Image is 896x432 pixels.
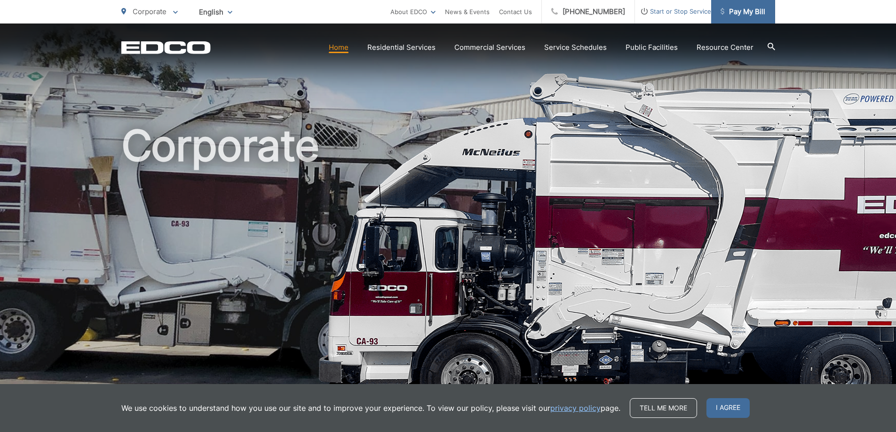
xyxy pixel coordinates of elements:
[454,42,525,53] a: Commercial Services
[133,7,167,16] span: Corporate
[329,42,349,53] a: Home
[544,42,607,53] a: Service Schedules
[721,6,765,17] span: Pay My Bill
[550,402,601,414] a: privacy policy
[630,398,697,418] a: Tell me more
[192,4,239,20] span: English
[626,42,678,53] a: Public Facilities
[121,41,211,54] a: EDCD logo. Return to the homepage.
[706,398,750,418] span: I agree
[499,6,532,17] a: Contact Us
[121,122,775,420] h1: Corporate
[367,42,436,53] a: Residential Services
[390,6,436,17] a: About EDCO
[445,6,490,17] a: News & Events
[697,42,753,53] a: Resource Center
[121,402,620,414] p: We use cookies to understand how you use our site and to improve your experience. To view our pol...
